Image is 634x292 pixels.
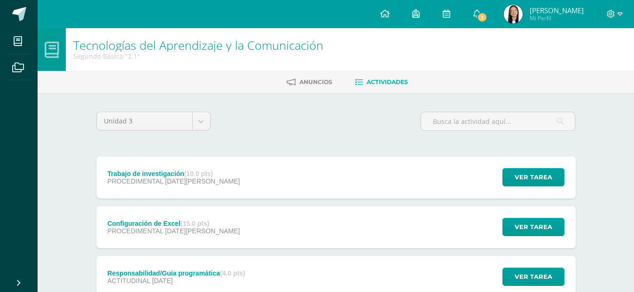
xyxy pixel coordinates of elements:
[367,78,408,85] span: Actividades
[104,112,185,130] span: Unidad 3
[287,75,332,90] a: Anuncios
[107,277,150,284] span: ACTITUDINAL
[184,170,213,177] strong: (10.0 pts)
[502,218,564,236] button: Ver tarea
[504,5,523,23] img: bc6f7fcf10189d4d6ff66dd0f2b97301.png
[515,169,552,186] span: Ver tarea
[107,269,245,277] div: Responsabilidad/Guía programática
[220,269,245,277] strong: (4.0 pts)
[107,177,163,185] span: PROCEDIMENTAL
[299,78,332,85] span: Anuncios
[502,168,564,186] button: Ver tarea
[530,14,584,22] span: Mi Perfil
[107,170,240,177] div: Trabajo de investigación
[165,227,240,235] span: [DATE][PERSON_NAME]
[107,227,163,235] span: PROCEDIMENTAL
[355,75,408,90] a: Actividades
[73,37,323,53] a: Tecnologías del Aprendizaje y la Comunicación
[165,177,240,185] span: [DATE][PERSON_NAME]
[73,52,323,61] div: Segundo Básico '2.1'
[515,268,552,285] span: Ver tarea
[515,218,552,236] span: Ver tarea
[502,268,564,286] button: Ver tarea
[73,38,323,52] h1: Tecnologías del Aprendizaje y la Comunicación
[97,112,210,130] a: Unidad 3
[107,220,240,227] div: Configuración de Excel
[477,12,487,23] span: 1
[421,112,575,131] input: Busca la actividad aquí...
[530,6,584,15] span: [PERSON_NAME]
[152,277,173,284] span: [DATE]
[180,220,209,227] strong: (15.0 pts)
